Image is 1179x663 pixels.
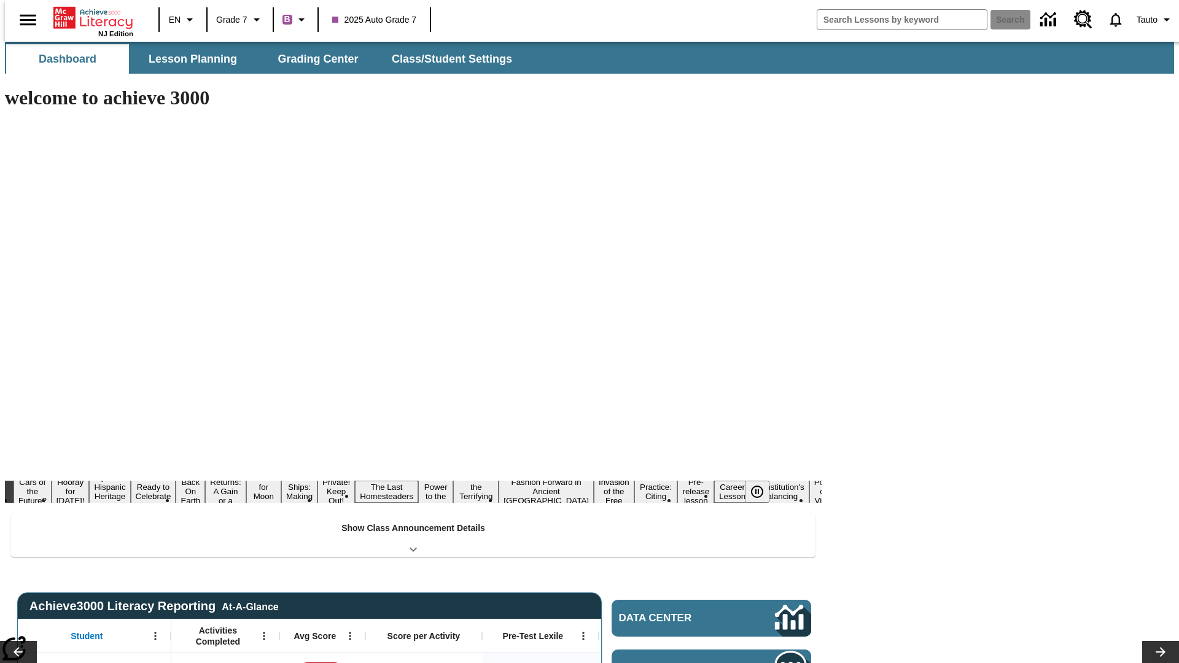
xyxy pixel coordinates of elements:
span: EN [169,14,181,26]
span: Grade 7 [216,14,247,26]
span: NJ Edition [98,30,133,37]
button: Slide 5 Back On Earth [176,476,205,507]
button: Slide 3 ¡Viva Hispanic Heritage Month! [89,471,130,512]
button: Slide 4 Get Ready to Celebrate Juneteenth! [131,471,176,512]
button: Slide 11 Solar Power to the People [418,471,454,512]
button: Pause [745,481,769,503]
button: Slide 12 Attack of the Terrifying Tomatoes [453,471,499,512]
button: Slide 8 Cruise Ships: Making Waves [281,471,317,512]
span: Tauto [1137,14,1158,26]
button: Slide 13 Fashion Forward in Ancient Rome [499,476,594,507]
span: Activities Completed [177,625,259,647]
span: Grading Center [278,52,358,66]
button: Slide 15 Mixed Practice: Citing Evidence [634,471,678,512]
button: Slide 9 Private! Keep Out! [317,476,355,507]
div: At-A-Glance [222,599,278,613]
button: Profile/Settings [1132,9,1179,31]
button: Slide 1 Cars of the Future? [14,476,52,507]
button: Language: EN, Select a language [163,9,203,31]
span: Student [71,630,103,642]
button: Lesson Planning [131,44,254,74]
span: Class/Student Settings [392,52,512,66]
button: Open Menu [341,627,359,645]
a: Data Center [1033,3,1067,37]
a: Data Center [612,600,811,637]
button: Slide 16 Pre-release lesson [677,476,714,507]
span: Pre-Test Lexile [503,630,564,642]
button: Grade: Grade 7, Select a grade [211,9,269,31]
span: B [284,12,290,27]
button: Slide 6 Free Returns: A Gain or a Drain? [205,467,246,516]
button: Class/Student Settings [382,44,522,74]
button: Slide 10 The Last Homesteaders [355,481,418,503]
span: Achieve3000 Literacy Reporting [29,599,279,613]
button: Open Menu [146,627,165,645]
a: Home [53,6,133,30]
div: Show Class Announcement Details [11,514,815,557]
a: Resource Center, Will open in new tab [1067,3,1100,36]
span: Data Center [619,612,734,624]
span: Avg Score [294,630,336,642]
a: Notifications [1100,4,1132,36]
span: Score per Activity [387,630,461,642]
h1: welcome to achieve 3000 [5,87,822,109]
div: SubNavbar [5,42,1174,74]
span: Dashboard [39,52,96,66]
button: Dashboard [6,44,129,74]
div: SubNavbar [5,44,523,74]
button: Slide 14 The Invasion of the Free CD [594,467,634,516]
span: 2025 Auto Grade 7 [332,14,417,26]
input: search field [817,10,987,29]
div: Pause [745,481,782,503]
span: Lesson Planning [149,52,237,66]
button: Slide 2 Hooray for Constitution Day! [52,476,90,507]
button: Lesson carousel, Next [1142,641,1179,663]
button: Open Menu [255,627,273,645]
div: Home [53,4,133,37]
button: Slide 19 Point of View [809,476,838,507]
button: Slide 17 Career Lesson [714,481,750,503]
button: Open Menu [574,627,593,645]
button: Slide 7 Time for Moon Rules? [246,471,281,512]
button: Grading Center [257,44,379,74]
button: Boost Class color is purple. Change class color [278,9,314,31]
body: Maximum 600 characters Press Escape to exit toolbar Press Alt + F10 to reach toolbar [5,10,179,21]
button: Open side menu [10,2,46,38]
p: Show Class Announcement Details [341,522,485,535]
